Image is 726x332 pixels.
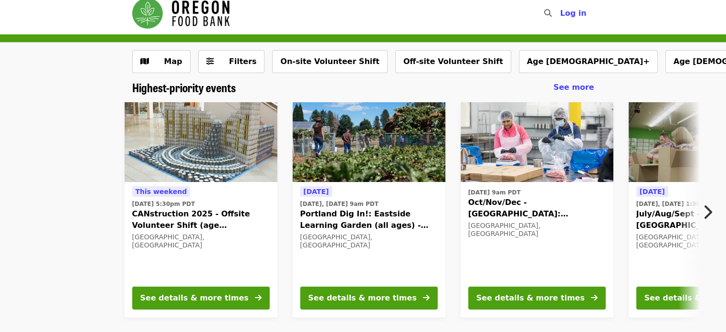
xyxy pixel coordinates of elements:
[476,292,585,304] div: See details & more times
[125,102,277,317] a: See details for "CANstruction 2025 - Offsite Volunteer Shift (age 16+)"
[591,293,598,302] i: arrow-right icon
[132,233,270,249] div: [GEOGRAPHIC_DATA], [GEOGRAPHIC_DATA]
[136,188,187,195] span: This weekend
[560,9,586,18] span: Log in
[300,233,438,249] div: [GEOGRAPHIC_DATA], [GEOGRAPHIC_DATA]
[461,102,613,317] a: See details for "Oct/Nov/Dec - Beaverton: Repack/Sort (age 10+)"
[198,50,265,73] button: Filters (0 selected)
[468,287,606,310] button: See details & more times
[703,203,712,221] i: chevron-right icon
[125,81,602,95] div: Highest-priority events
[293,102,445,182] img: Portland Dig In!: Eastside Learning Garden (all ages) - Aug/Sept/Oct organized by Oregon Food Bank
[423,293,430,302] i: arrow-right icon
[636,200,725,208] time: [DATE], [DATE] 1:30pm PDT
[552,4,594,23] button: Log in
[461,102,613,182] img: Oct/Nov/Dec - Beaverton: Repack/Sort (age 10+) organized by Oregon Food Bank
[140,57,149,66] i: map icon
[132,50,190,73] button: Show map view
[132,200,195,208] time: [DATE] 5:30pm PDT
[300,200,379,208] time: [DATE], [DATE] 9am PDT
[468,197,606,220] span: Oct/Nov/Dec - [GEOGRAPHIC_DATA]: Repack/Sort (age [DEMOGRAPHIC_DATA]+)
[206,57,214,66] i: sliders-h icon
[132,208,270,231] span: CANstruction 2025 - Offsite Volunteer Shift (age [DEMOGRAPHIC_DATA]+)
[519,50,658,73] button: Age [DEMOGRAPHIC_DATA]+
[395,50,511,73] button: Off-site Volunteer Shift
[164,57,182,66] span: Map
[132,81,236,95] a: Highest-priority events
[640,188,665,195] span: [DATE]
[308,292,417,304] div: See details & more times
[255,293,262,302] i: arrow-right icon
[557,2,565,25] input: Search
[468,188,521,197] time: [DATE] 9am PDT
[544,9,551,18] i: search icon
[304,188,329,195] span: [DATE]
[229,57,257,66] span: Filters
[140,292,249,304] div: See details & more times
[300,208,438,231] span: Portland Dig In!: Eastside Learning Garden (all ages) - Aug/Sept/Oct
[553,82,594,93] a: See more
[132,287,270,310] button: See details & more times
[553,83,594,92] span: See more
[694,199,726,225] button: Next item
[125,102,277,182] img: CANstruction 2025 - Offsite Volunteer Shift (age 16+) organized by Oregon Food Bank
[293,102,445,317] a: See details for "Portland Dig In!: Eastside Learning Garden (all ages) - Aug/Sept/Oct"
[300,287,438,310] button: See details & more times
[132,79,236,96] span: Highest-priority events
[468,222,606,238] div: [GEOGRAPHIC_DATA], [GEOGRAPHIC_DATA]
[272,50,387,73] button: On-site Volunteer Shift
